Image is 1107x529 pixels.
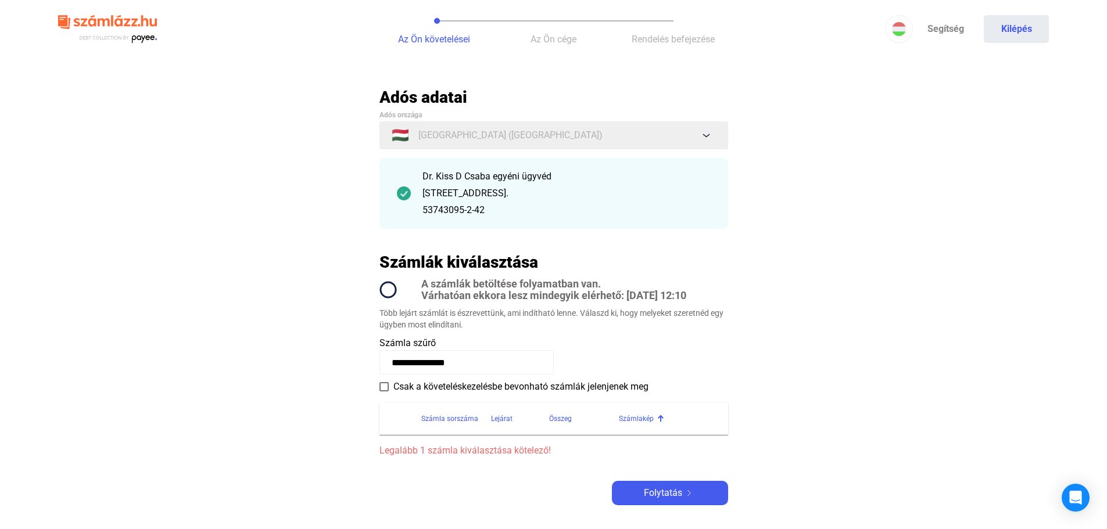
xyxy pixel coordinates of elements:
[682,490,696,496] img: arrow-right-white
[913,15,978,43] a: Segítség
[379,87,728,107] h2: Adós adatai
[892,22,906,36] img: HU
[422,170,711,183] div: Dr. Kiss D Csaba egyéni ügyvéd
[421,290,686,301] span: Várhatóan ekkora lesz mindegyik elérhető: [DATE] 12:10
[619,412,654,426] div: Számlakép
[58,10,157,48] img: szamlazzhu-logo
[379,252,538,272] h2: Számlák kiválasztása
[379,444,728,458] span: Legalább 1 számla kiválasztása kötelező!
[379,111,422,119] span: Adós országa
[397,186,411,200] img: checkmark-darker-green-circle
[644,486,682,500] span: Folytatás
[418,128,603,142] span: [GEOGRAPHIC_DATA] ([GEOGRAPHIC_DATA])
[612,481,728,505] button: Folytatásarrow-right-white
[1062,484,1090,512] div: Open Intercom Messenger
[393,380,649,394] span: Csak a követeléskezelésbe bevonható számlák jelenjenek meg
[421,278,686,290] span: A számlák betöltése folyamatban van.
[619,412,714,426] div: Számlakép
[984,15,1049,43] button: Kilépés
[421,412,478,426] div: Számla sorszáma
[491,412,513,426] div: Lejárat
[422,186,711,200] div: [STREET_ADDRESS].
[885,15,913,43] button: HU
[549,412,619,426] div: Összeg
[531,34,576,45] span: Az Ön cége
[379,337,436,348] span: Számla szűrő
[421,412,491,426] div: Számla sorszáma
[549,412,572,426] div: Összeg
[379,121,728,149] button: 🇭🇺[GEOGRAPHIC_DATA] ([GEOGRAPHIC_DATA])
[632,34,715,45] span: Rendelés befejezése
[398,34,470,45] span: Az Ön követelései
[491,412,549,426] div: Lejárat
[379,307,728,330] div: Több lejárt számlát is észrevettünk, ami indítható lenne. Válaszd ki, hogy melyeket szeretnéd egy...
[422,203,711,217] div: 53743095-2-42
[392,128,409,142] span: 🇭🇺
